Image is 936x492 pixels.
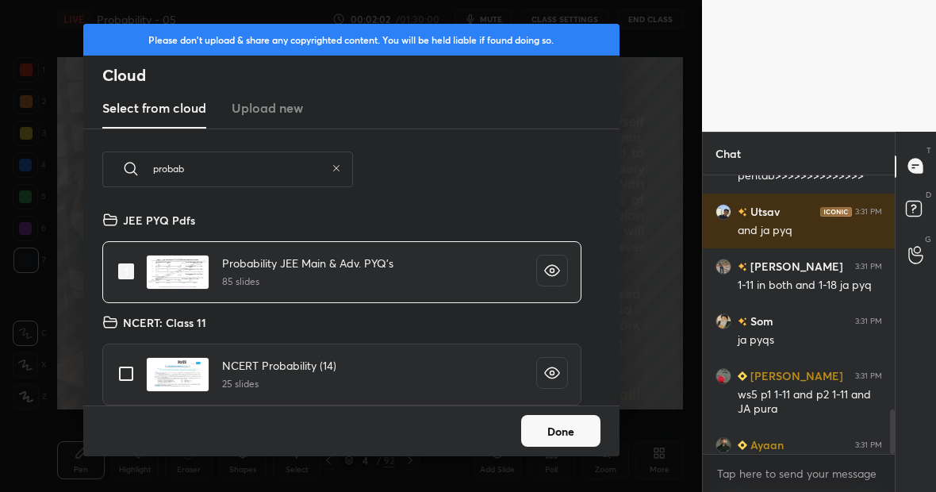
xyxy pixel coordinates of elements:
[715,313,731,329] img: 14a8617417c940d19949555231a15899.jpg
[747,436,784,453] h6: Ayaan
[703,133,754,175] p: Chat
[926,144,931,156] p: T
[738,440,747,450] img: Learner_Badge_beginner_1_8b307cf2a0.svg
[926,189,931,201] p: D
[925,233,931,245] p: G
[715,436,731,452] img: 3
[855,261,882,271] div: 3:31 PM
[153,135,326,202] input: Search
[738,332,882,348] div: ja pyqs
[747,367,843,384] h6: [PERSON_NAME]
[146,357,209,392] img: 1744866145LNGG94.pdf
[747,203,780,220] h6: Utsav
[222,357,336,374] h4: NCERT Probability (14)
[715,367,731,383] img: 7b67e22835c94ab3bbb52b00d8237c69.jpg
[738,168,882,184] div: pentab>>>>>>>>>>>>>>
[738,263,747,271] img: no-rating-badge.077c3623.svg
[738,223,882,239] div: and ja pyq
[855,206,882,216] div: 3:31 PM
[102,98,206,117] h3: Select from cloud
[820,206,852,216] img: iconic-dark.1390631f.png
[715,203,731,219] img: 85dcc8498998478fb1d942adb4658278.jpg
[102,65,620,86] h2: Cloud
[222,275,393,289] h5: 85 slides
[747,258,843,275] h6: [PERSON_NAME]
[83,206,600,406] div: grid
[738,387,882,417] div: ws5 p1 1-11 and p2 1-11 and JA pura
[855,440,882,449] div: 3:31 PM
[738,317,747,326] img: no-rating-badge.077c3623.svg
[855,371,882,380] div: 3:31 PM
[146,255,209,290] img: 1714989986LKKVTQ.pdf
[222,255,393,271] h4: Probability JEE Main & Adv. PYQ's
[222,377,336,391] h5: 25 slides
[123,212,195,229] h4: JEE PYQ Pdfs
[738,371,747,381] img: Learner_Badge_beginner_1_8b307cf2a0.svg
[738,208,747,217] img: no-rating-badge.077c3623.svg
[83,24,620,56] div: Please don't upload & share any copyrighted content. You will be held liable if found doing so.
[747,313,773,329] h6: Som
[123,314,206,331] h4: NCERT: Class 11
[738,278,882,294] div: 1-11 in both and 1-18 ja pyq
[855,316,882,325] div: 3:31 PM
[703,175,895,454] div: grid
[521,415,600,447] button: Done
[715,258,731,274] img: fe3db81787df436c9d1543e25dadabd7.jpg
